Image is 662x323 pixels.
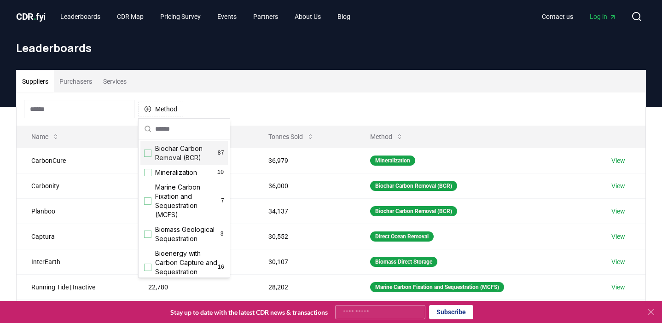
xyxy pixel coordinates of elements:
nav: Main [53,8,358,25]
td: Running Tide | Inactive [17,274,134,300]
span: Bioenergy with Carbon Capture and Sequestration (BECCS) [155,249,218,286]
button: Tonnes Sold [261,127,321,146]
span: CDR fyi [16,11,46,22]
div: Direct Ocean Removal [370,231,434,242]
td: Captura [17,224,134,249]
span: 7 [221,197,224,205]
td: 30,107 [254,249,355,274]
div: Biochar Carbon Removal (BCR) [370,181,457,191]
a: Partners [246,8,285,25]
span: Biomass Geological Sequestration [155,225,220,243]
a: About Us [287,8,328,25]
a: Leaderboards [53,8,108,25]
td: Planboo [17,198,134,224]
span: Mineralization [155,168,197,177]
a: Pricing Survey [153,8,208,25]
span: Biochar Carbon Removal (BCR) [155,144,218,162]
a: View [611,181,625,190]
td: 28,202 [254,274,355,300]
a: View [611,283,625,292]
a: View [611,156,625,165]
div: Biochar Carbon Removal (BCR) [370,206,457,216]
a: View [611,207,625,216]
span: 16 [218,264,224,271]
td: CarbonCure [17,148,134,173]
button: Suppliers [17,70,54,92]
td: 36,979 [254,148,355,173]
a: Log in [582,8,624,25]
span: 10 [217,169,224,176]
button: Method [138,102,183,116]
button: Method [363,127,411,146]
div: Biomass Direct Storage [370,257,437,267]
a: Blog [330,8,358,25]
td: 23,320 [134,198,254,224]
a: Events [210,8,244,25]
a: Contact us [534,8,581,25]
div: Marine Carbon Fixation and Sequestration (MCFS) [370,282,504,292]
td: 30,552 [254,224,355,249]
td: 0 [134,224,254,249]
td: 23,191 [134,148,254,173]
td: 22,780 [134,274,254,300]
nav: Main [534,8,624,25]
button: Name [24,127,67,146]
button: Services [98,70,132,92]
td: 36,000 [254,173,355,198]
td: Carbonity [17,173,134,198]
td: 19 [134,249,254,274]
span: . [34,11,36,22]
span: 87 [218,150,224,157]
span: 3 [220,231,224,238]
button: Purchasers [54,70,98,92]
td: 0 [134,173,254,198]
h1: Leaderboards [16,40,646,55]
td: InterEarth [17,249,134,274]
span: Log in [590,12,616,21]
a: CDR.fyi [16,10,46,23]
div: Mineralization [370,156,415,166]
span: Marine Carbon Fixation and Sequestration (MCFS) [155,183,221,219]
a: View [611,232,625,241]
a: CDR Map [110,8,151,25]
a: View [611,257,625,266]
td: 34,137 [254,198,355,224]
